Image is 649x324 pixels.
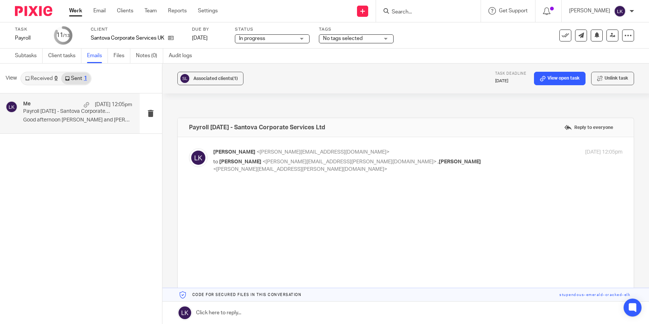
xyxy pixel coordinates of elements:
div: 11 [56,31,70,40]
p: Payroll [DATE] - Santova Corporate Services Ltd [23,108,110,115]
a: Email [93,7,106,15]
img: svg%3E [6,101,18,113]
span: View [6,74,17,82]
input: Search [391,9,458,16]
div: 0 [55,76,58,81]
span: Task deadline [495,72,527,75]
img: svg%3E [614,5,626,17]
a: Client tasks [48,49,81,63]
span: [PERSON_NAME] [219,159,261,164]
label: Status [235,27,310,33]
span: In progress [239,36,265,41]
span: to [213,159,218,164]
label: Due by [192,27,226,33]
h4: Me [23,101,31,107]
span: <[PERSON_NAME][EMAIL_ADDRESS][PERSON_NAME][DOMAIN_NAME]> [263,159,437,164]
label: Task [15,27,45,33]
img: Pixie [15,6,52,16]
a: Settings [198,7,218,15]
label: Reply to everyone [562,122,615,133]
div: 1 [84,76,87,81]
a: Clients [117,7,133,15]
p: [DATE] 12:05pm [585,148,622,156]
div: Payroll [15,34,45,42]
span: No tags selected [323,36,363,41]
a: Work [69,7,82,15]
button: Unlink task [591,72,634,85]
span: , [438,159,439,164]
p: Santova Corporate Services UK Ltd [91,34,164,42]
span: <[PERSON_NAME][EMAIL_ADDRESS][DOMAIN_NAME]> [257,149,389,155]
a: Files [114,49,130,63]
a: Team [145,7,157,15]
span: <[PERSON_NAME][EMAIL_ADDRESS][PERSON_NAME][DOMAIN_NAME]> [213,167,387,172]
a: Notes (0) [136,49,163,63]
span: Associated clients [193,76,238,81]
a: Audit logs [169,49,198,63]
a: Reports [168,7,187,15]
h4: Payroll [DATE] - Santova Corporate Services Ltd [189,124,325,131]
span: Get Support [499,8,528,13]
a: Sent1 [61,72,90,84]
p: [DATE] 12:05pm [95,101,132,108]
span: (1) [232,76,238,81]
span: [PERSON_NAME] [439,159,481,164]
img: svg%3E [179,73,190,84]
span: [PERSON_NAME] [213,149,255,155]
a: Subtasks [15,49,43,63]
a: View open task [534,72,586,85]
p: [DATE] [495,78,527,84]
label: Client [91,27,183,33]
a: Received0 [21,72,61,84]
a: Emails [87,49,108,63]
button: Associated clients(1) [177,72,243,85]
span: [DATE] [192,36,208,41]
p: [PERSON_NAME] [569,7,610,15]
small: /13 [63,34,70,38]
img: svg%3E [189,148,208,167]
label: Tags [319,27,394,33]
p: Good afternoon [PERSON_NAME] and [PERSON_NAME], ... [23,117,132,123]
